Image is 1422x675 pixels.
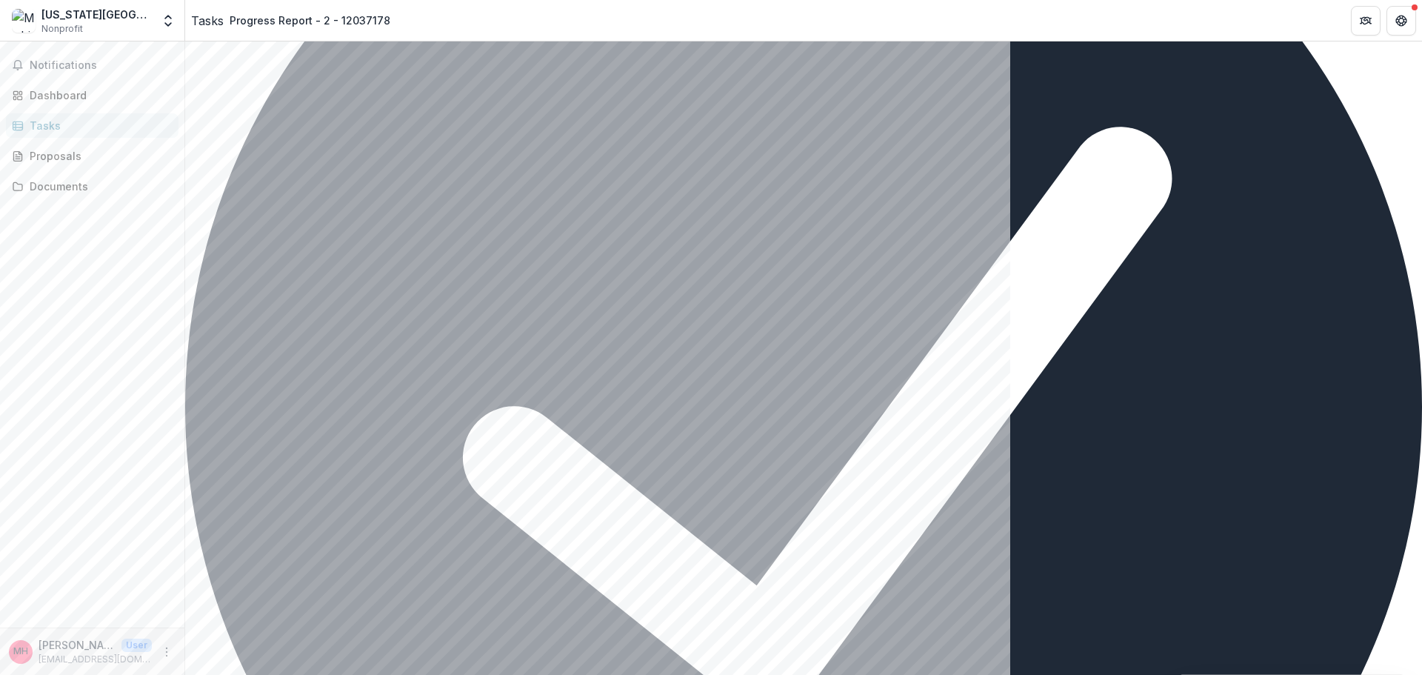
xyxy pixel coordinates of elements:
[30,148,167,164] div: Proposals
[1351,6,1381,36] button: Partners
[13,647,28,656] div: Mona Hanna
[41,22,83,36] span: Nonprofit
[191,12,224,30] a: Tasks
[12,9,36,33] img: Michigan State University
[30,118,167,133] div: Tasks
[6,174,178,199] a: Documents
[39,637,116,653] p: [PERSON_NAME]
[230,13,390,28] div: Progress Report - 2 - 12037178
[30,59,173,72] span: Notifications
[30,87,167,103] div: Dashboard
[41,7,152,22] div: [US_STATE][GEOGRAPHIC_DATA]
[1386,6,1416,36] button: Get Help
[6,113,178,138] a: Tasks
[30,179,167,194] div: Documents
[6,144,178,168] a: Proposals
[158,6,178,36] button: Open entity switcher
[39,653,152,666] p: [EMAIL_ADDRESS][DOMAIN_NAME]
[191,10,396,31] nav: breadcrumb
[121,639,152,652] p: User
[6,83,178,107] a: Dashboard
[158,643,176,661] button: More
[6,53,178,77] button: Notifications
